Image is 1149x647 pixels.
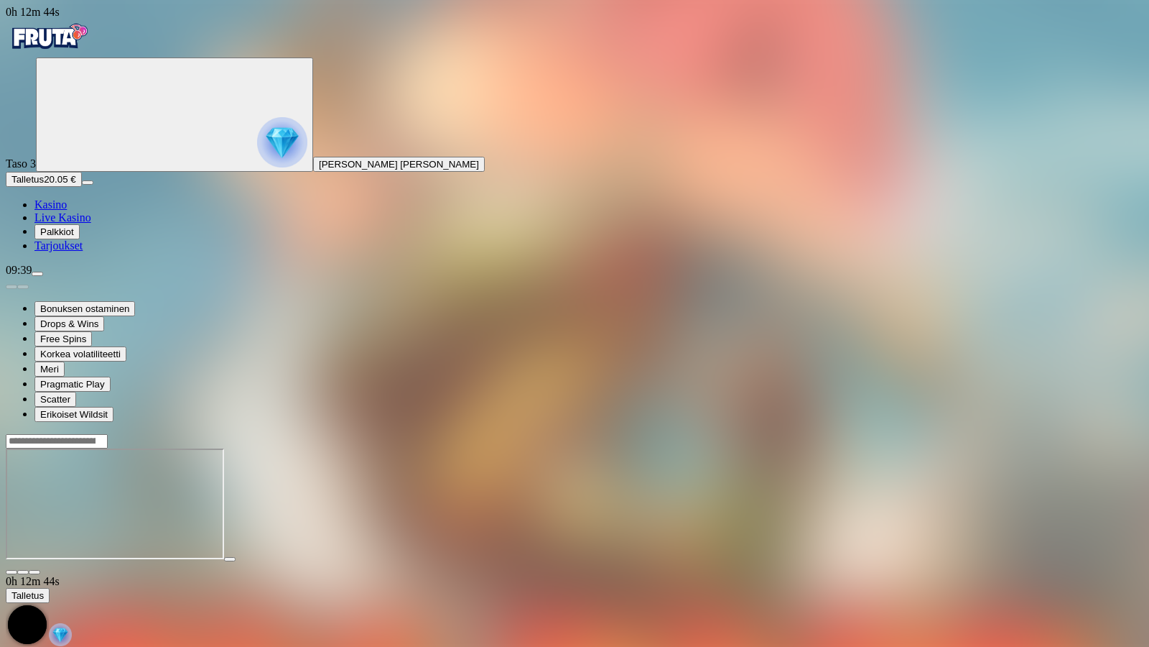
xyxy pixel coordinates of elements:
[34,239,83,252] a: Tarjoukset
[6,45,92,57] a: Fruta
[40,379,105,390] span: Pragmatic Play
[34,211,91,224] a: Live Kasino
[34,347,126,362] button: Korkea volatiliteetti
[6,198,1143,252] nav: Main menu
[34,301,135,316] button: Bonuksen ostaminen
[40,349,121,359] span: Korkea volatiliteetti
[17,285,29,289] button: next slide
[6,172,82,187] button: Talletusplus icon20.05 €
[34,331,92,347] button: Free Spins
[40,318,98,329] span: Drops & Wins
[34,407,113,422] button: Erikoiset Wildsit
[40,303,129,314] span: Bonuksen ostaminen
[6,570,17,574] button: close icon
[34,316,104,331] button: Drops & Wins
[34,224,80,239] button: Palkkiot
[34,362,65,377] button: Meri
[224,557,236,561] button: play icon
[313,157,485,172] button: [PERSON_NAME] [PERSON_NAME]
[6,434,108,449] input: Search
[6,285,17,289] button: prev slide
[6,157,36,170] span: Taso 3
[82,180,93,185] button: menu
[17,570,29,574] button: chevron-down icon
[40,409,108,420] span: Erikoiset Wildsit
[40,226,74,237] span: Palkkiot
[29,570,40,574] button: fullscreen-exit icon
[49,623,72,646] img: reward-icon
[32,272,43,276] button: menu
[34,392,76,407] button: Scatter
[44,174,75,185] span: 20.05 €
[6,19,92,55] img: Fruta
[34,377,111,392] button: Pragmatic Play
[319,159,479,170] span: [PERSON_NAME] [PERSON_NAME]
[257,117,307,168] img: reward progress
[6,19,1143,252] nav: Primary
[34,198,67,211] a: Kasino
[6,575,60,587] span: user session time
[6,449,224,559] iframe: Big Bass Splash
[11,174,44,185] span: Talletus
[36,58,313,172] button: reward progress
[40,364,59,375] span: Meri
[40,394,70,405] span: Scatter
[6,6,60,18] span: user session time
[40,334,86,344] span: Free Spins
[6,264,32,276] span: 09:39
[11,590,44,601] span: Talletus
[6,588,50,603] button: Talletus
